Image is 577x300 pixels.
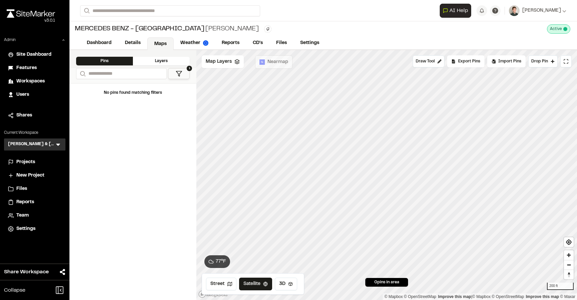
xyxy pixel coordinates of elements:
div: This project is active and counting against your active project count. [547,24,570,34]
a: CD's [246,37,269,49]
button: [PERSON_NAME] [509,5,566,16]
span: New Project [16,172,44,179]
span: Map Layers [206,58,232,65]
a: Weather [174,37,215,49]
span: Export Pins [458,58,480,64]
img: rebrand.png [7,9,55,18]
span: Reports [16,199,34,206]
a: Mapbox logo [198,290,228,298]
button: Edit Tags [264,25,271,33]
a: Site Dashboard [8,51,61,58]
button: Search [76,68,88,79]
div: Import Pins into your project [487,55,526,67]
a: Maps [147,37,174,50]
span: Workspaces [16,78,45,85]
a: Workspaces [8,78,61,85]
a: Users [8,91,61,98]
a: Files [8,185,61,193]
a: OpenStreetMap [492,294,524,299]
button: Open AI Assistant [440,4,471,18]
button: 3D [275,278,297,290]
a: Improve this map [526,294,559,299]
img: Nearmap [259,59,265,65]
span: Shares [16,112,32,119]
a: Files [269,37,294,49]
a: Projects [8,159,61,166]
span: Collapse [4,286,25,294]
span: Draw Tool [416,58,435,64]
div: | [384,293,575,300]
a: Mapbox [384,294,403,299]
span: 0 pins in area [374,279,399,285]
a: OpenStreetMap [404,294,436,299]
span: AI Help [449,7,468,15]
a: Map feedback [438,294,471,299]
span: No pins found matching filters [104,91,162,94]
a: Team [8,212,61,219]
button: 1 [168,68,190,79]
button: Nearmap [255,55,293,69]
a: Details [118,37,147,49]
img: User [509,5,520,16]
span: Users [16,91,29,98]
a: Shares [8,112,61,119]
span: Files [16,185,27,193]
div: No pins available to export [447,55,485,67]
p: Admin [4,37,16,43]
button: Street [206,278,236,290]
span: Team [16,212,29,219]
span: Features [16,64,37,72]
div: Open AI Assistant [440,4,474,18]
button: Draw Tool [413,55,444,67]
span: Active [550,26,562,32]
a: Features [8,64,61,72]
a: Reports [215,37,246,49]
button: 77°F [204,255,230,268]
a: Dashboard [80,37,118,49]
span: Mercedes Benz - [GEOGRAPHIC_DATA] [75,24,204,34]
a: New Project [8,172,61,179]
span: Share Workspace [4,268,49,276]
button: Drop Pin [528,55,558,67]
canvas: Map [196,50,577,300]
a: Mapbox [472,294,491,299]
button: Search [80,5,92,16]
span: Projects [16,159,35,166]
span: 1 [187,66,192,71]
a: Reports [8,199,61,206]
a: Settings [294,37,326,49]
span: This project is active and counting against your active project count. [563,27,567,31]
span: [PERSON_NAME] [522,7,561,14]
button: Reset bearing to north [564,270,574,279]
div: Pins [76,57,133,65]
span: Settings [16,225,35,233]
button: Zoom in [564,250,574,260]
div: 200 ft [547,283,574,290]
p: Current Workspace [4,130,65,136]
div: [PERSON_NAME] [75,24,259,34]
span: Drop Pin [531,58,548,64]
span: 77 ° F [216,258,226,265]
div: Oh geez...please don't... [7,18,55,24]
img: precipai.png [203,40,208,46]
div: Layers [133,57,190,65]
span: Nearmap [267,58,288,66]
h3: [PERSON_NAME] & [PERSON_NAME] Inc. [8,141,55,148]
a: Maxar [560,294,575,299]
button: Zoom out [564,260,574,270]
button: Find my location [564,237,574,247]
span: Import Pins [498,58,521,64]
a: Settings [8,225,61,233]
button: Satellite [239,278,272,290]
span: Site Dashboard [16,51,51,58]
